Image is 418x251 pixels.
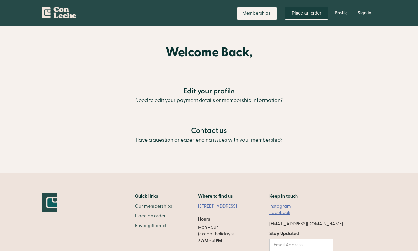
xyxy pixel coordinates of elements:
h5: Where to find us [198,193,233,200]
a: Place an order [135,213,172,219]
a: home [42,3,76,21]
a: [STREET_ADDRESS] [198,203,244,209]
h2: Quick links [135,193,172,200]
label: Stay Updated [269,230,333,237]
h5: Keep in touch [269,193,298,200]
p: Mon - Sun (except holidays) [198,224,244,244]
div: [EMAIL_ADDRESS][DOMAIN_NAME] [269,221,343,227]
a: Sign in [353,3,376,23]
h5: Hours [198,216,210,223]
a: Memberships [237,7,277,20]
a: Instagram [269,203,291,209]
strong: 7 AM - 3 PM [198,237,222,243]
a: Place an order [285,7,328,20]
a: Profile [330,3,353,23]
a: Buy a gift card [135,223,172,229]
input: Email Address [269,239,333,251]
a: Facebook [269,209,290,216]
a: Our memberships [135,203,172,209]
